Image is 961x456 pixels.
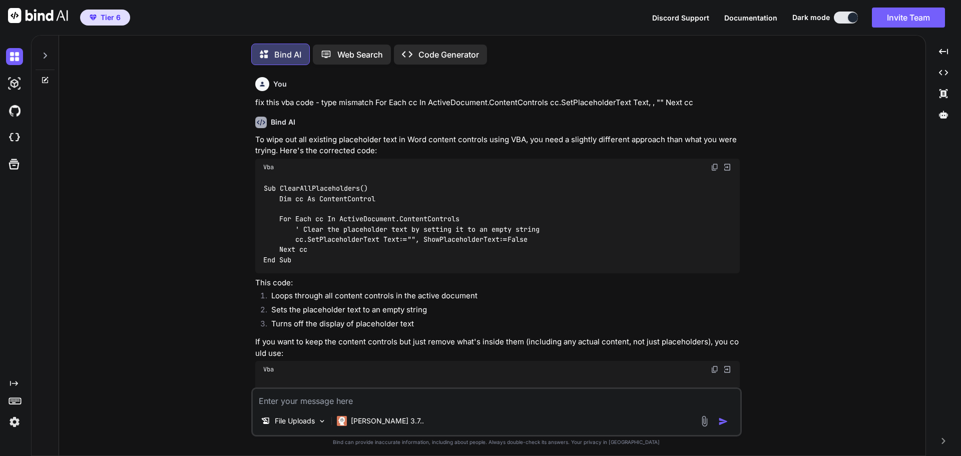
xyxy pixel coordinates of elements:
span: Tier 6 [101,13,121,23]
p: [PERSON_NAME] 3.7.. [351,416,424,426]
img: icon [718,416,728,426]
p: Code Generator [418,49,479,61]
button: premiumTier 6 [80,10,130,26]
img: darkChat [6,48,23,65]
p: This code: [255,277,740,289]
button: Invite Team [872,8,945,28]
h6: Bind AI [271,117,295,127]
img: settings [6,413,23,430]
p: If you want to keep the content controls but just remove what's inside them (including any actual... [255,336,740,359]
img: githubDark [6,102,23,119]
img: copy [711,365,719,373]
span: Dark mode [792,13,830,23]
p: fix this vba code - type mismatch For Each cc In ActiveDocument.ContentControls cc.SetPlaceholder... [255,97,740,109]
button: Documentation [724,13,777,23]
img: Open in Browser [723,365,732,374]
img: Pick Models [318,417,326,425]
img: attachment [699,415,710,427]
img: Bind AI [8,8,68,23]
img: Open in Browser [723,163,732,172]
img: copy [711,163,719,171]
img: cloudideIcon [6,129,23,146]
span: Vba [263,163,274,171]
li: Turns off the display of placeholder text [263,318,740,332]
span: Discord Support [652,14,709,22]
img: premium [90,15,97,21]
li: Sets the placeholder text to an empty string [263,304,740,318]
p: Web Search [337,49,383,61]
p: Bind can provide inaccurate information, including about people. Always double-check its answers.... [251,438,742,446]
img: darkAi-studio [6,75,23,92]
p: To wipe out all existing placeholder text in Word content controls using VBA, you need a slightly... [255,134,740,157]
li: Loops through all content controls in the active document [263,290,740,304]
code: Sub ClearAllPlaceholders() Dim cc As ContentControl For Each cc In ActiveDocument.ContentControls... [263,183,540,265]
span: Vba [263,365,274,373]
p: File Uploads [275,416,315,426]
span: Documentation [724,14,777,22]
p: Bind AI [274,49,301,61]
img: Claude 3.7 Sonnet (Anthropic) [337,416,347,426]
h6: You [273,79,287,89]
button: Discord Support [652,13,709,23]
